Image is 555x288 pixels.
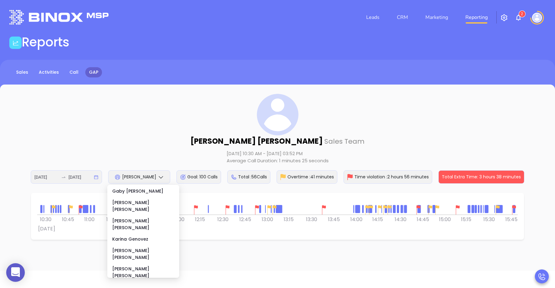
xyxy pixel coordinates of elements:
[277,170,337,184] div: Overtime : 41 minutes
[9,10,109,24] img: logo
[280,174,286,180] img: Overtime
[416,215,438,224] div: 14:45
[349,215,372,224] div: 14:00
[453,205,462,215] img: Marker
[257,94,299,136] img: svg%3e
[216,215,239,224] div: 12:30
[85,67,102,77] a: GAP
[426,205,435,215] img: Marker
[227,170,270,184] div: Total : 56 Calls
[39,215,61,224] div: 10:30
[463,11,490,24] a: Reporting
[344,170,432,184] div: Time violation : 2 hours 56 minutes
[172,215,194,224] div: 12:00
[366,205,376,215] img: Marker
[515,14,522,21] img: iconNotification
[433,205,442,215] img: Marker
[521,12,523,16] span: 2
[414,205,423,215] img: Marker
[371,215,394,224] div: 14:15
[66,205,75,215] img: Marker
[190,136,365,139] p: [PERSON_NAME] [PERSON_NAME]
[500,14,508,21] img: iconSetting
[34,174,59,181] input: Start date
[423,11,451,24] a: Marketing
[504,215,527,224] div: 15:45
[438,170,524,184] div: Total Extra Time: 3 hours 38 minutes
[385,205,394,215] img: Marker
[66,67,82,77] a: Call
[305,215,327,224] div: 13:30
[493,205,502,215] img: Marker
[270,205,279,215] img: Marker
[394,11,411,24] a: CRM
[223,205,232,215] img: Marker
[394,215,416,224] div: 14:30
[375,205,384,215] img: Marker
[265,205,274,215] img: Marker
[69,174,93,181] input: End date
[61,175,66,180] span: swap-right
[363,205,372,215] img: Marker
[460,215,482,224] div: 15:15
[76,205,85,215] img: Marker
[61,175,66,180] span: to
[194,215,216,224] div: 12:15
[38,225,55,233] div: [DATE]
[364,11,382,24] a: Leads
[49,205,58,215] img: Marker
[112,247,174,261] div: [PERSON_NAME] [PERSON_NAME]
[482,215,505,224] div: 15:30
[438,215,460,224] div: 15:00
[283,215,305,224] div: 13:15
[252,205,262,215] img: Marker
[509,205,519,215] img: Marker
[238,215,261,224] div: 12:45
[22,35,69,50] h1: Reports
[35,67,63,77] a: Activities
[112,199,174,213] div: [PERSON_NAME] [PERSON_NAME]
[83,215,106,224] div: 11:00
[112,217,174,231] div: [PERSON_NAME] [PERSON_NAME]
[122,174,156,180] span: [PERSON_NAME]
[261,215,283,224] div: 13:00
[12,67,32,77] a: Sales
[347,174,353,180] img: TimeViolation
[227,150,329,164] div: [DATE] 10:30 AM - [DATE] 03:52 PM Average Call Duration: 1 minutes 25 seconds
[191,205,201,215] img: Marker
[112,188,174,194] div: Gaby [PERSON_NAME]
[380,205,390,215] img: Marker
[519,11,525,17] sup: 2
[61,215,83,224] div: 10:45
[532,13,542,23] img: user
[112,265,174,279] div: [PERSON_NAME] [PERSON_NAME]
[105,215,128,224] div: 11:15
[324,137,365,146] span: Sales Team
[112,236,174,242] div: Karina Genovez
[319,205,329,215] img: Marker
[327,215,349,224] div: 13:45
[176,170,221,184] div: Goal: 100 Calls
